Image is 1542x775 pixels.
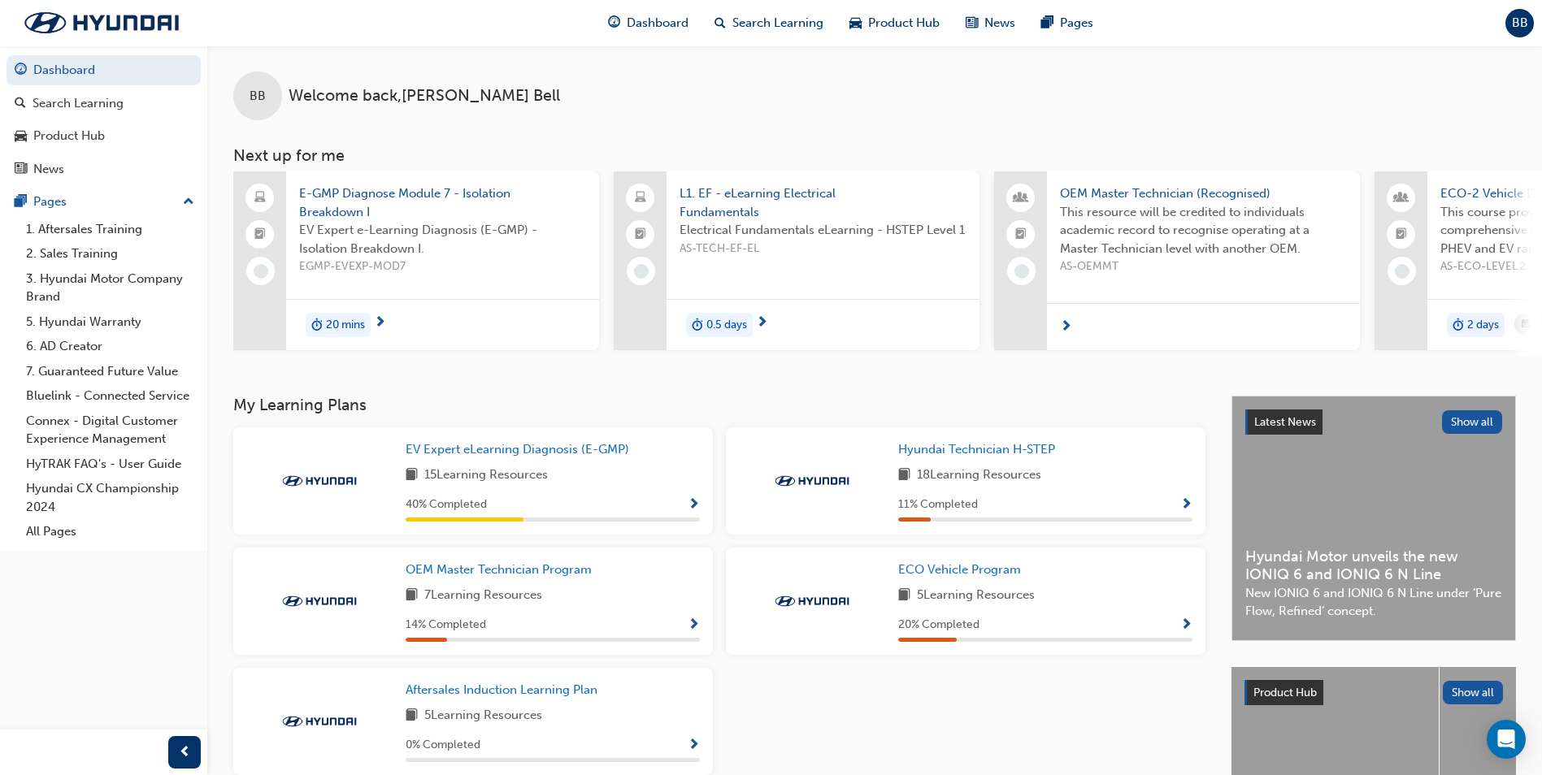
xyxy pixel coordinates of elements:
[1015,188,1027,209] span: people-icon
[1467,316,1499,335] span: 2 days
[15,97,26,111] span: search-icon
[1245,548,1502,584] span: Hyundai Motor unveils the new IONIQ 6 and IONIQ 6 N Line
[20,266,201,310] a: 3. Hyundai Motor Company Brand
[953,6,1028,40] a: news-iconNews
[688,618,700,633] span: Show Progress
[688,498,700,513] span: Show Progress
[20,310,201,335] a: 5. Hyundai Warranty
[20,519,201,544] a: All Pages
[898,616,979,634] span: 20 % Completed
[898,586,910,606] span: book-icon
[20,359,201,384] a: 7. Guaranteed Future Value
[849,13,862,33] span: car-icon
[1060,320,1072,335] span: next-icon
[634,264,649,279] span: learningRecordVerb_NONE-icon
[608,13,620,33] span: guage-icon
[406,736,480,755] span: 0 % Completed
[715,13,726,33] span: search-icon
[836,6,953,40] a: car-iconProduct Hub
[898,465,910,486] span: book-icon
[732,14,823,32] span: Search Learning
[688,495,700,515] button: Show Progress
[8,6,195,40] a: Trak
[374,316,386,331] span: next-icon
[7,187,201,217] button: Pages
[406,561,598,579] a: OEM Master Technician Program
[756,316,768,331] span: next-icon
[254,188,266,209] span: laptop-icon
[1041,13,1053,33] span: pages-icon
[614,171,979,350] a: L1. EF - eLearning Electrical FundamentalsElectrical Fundamentals eLearning - HSTEP Level 1AS-TEC...
[688,615,700,635] button: Show Progress
[767,593,857,609] img: Trak
[20,409,201,452] a: Connex - Digital Customer Experience Management
[1442,410,1503,434] button: Show all
[289,87,560,106] span: Welcome back , [PERSON_NAME] Bell
[627,14,688,32] span: Dashboard
[680,184,966,221] span: L1. EF - eLearning Electrical Fundamentals
[1180,615,1192,635] button: Show Progress
[1245,584,1502,621] span: New IONIQ 6 and IONIQ 6 N Line under ‘Pure Flow, Refined’ concept.
[406,562,592,577] span: OEM Master Technician Program
[1060,203,1347,258] span: This resource will be credited to individuals academic record to recognise operating at a Master ...
[1245,409,1502,435] a: Latest NewsShow all
[1512,14,1528,32] span: BB
[233,396,1205,414] h3: My Learning Plans
[15,63,27,78] span: guage-icon
[692,314,703,336] span: duration-icon
[7,55,201,85] a: Dashboard
[1253,686,1317,699] span: Product Hub
[898,562,1021,577] span: ECO Vehicle Program
[424,706,542,726] span: 5 Learning Resources
[20,452,201,477] a: HyTRAK FAQ's - User Guide
[254,264,268,279] span: learningRecordVerb_NONE-icon
[1014,264,1029,279] span: learningRecordVerb_NONE-icon
[33,127,105,145] div: Product Hub
[702,6,836,40] a: search-iconSearch Learning
[966,13,978,33] span: news-icon
[1505,9,1534,37] button: BB
[406,440,636,459] a: EV Expert eLearning Diagnosis (E-GMP)
[898,442,1055,457] span: Hyundai Technician H-STEP
[15,162,27,177] span: news-icon
[917,586,1035,606] span: 5 Learning Resources
[1254,415,1316,429] span: Latest News
[33,160,64,179] div: News
[15,195,27,210] span: pages-icon
[406,706,418,726] span: book-icon
[1060,14,1093,32] span: Pages
[1395,264,1410,279] span: learningRecordVerb_NONE-icon
[7,52,201,187] button: DashboardSearch LearningProduct HubNews
[984,14,1015,32] span: News
[635,224,646,245] span: booktick-icon
[406,616,486,634] span: 14 % Completed
[1180,498,1192,513] span: Show Progress
[275,713,364,730] img: Trak
[898,440,1062,459] a: Hyundai Technician H-STEP
[299,184,586,221] span: E-GMP Diagnose Module 7 - Isolation Breakdown I
[898,561,1027,579] a: ECO Vehicle Program
[20,217,201,242] a: 1. Aftersales Training
[1522,314,1530,335] span: calendar-icon
[706,316,747,335] span: 0.5 days
[406,465,418,486] span: book-icon
[1060,258,1347,276] span: AS-OEMMT
[1453,314,1464,336] span: duration-icon
[898,496,978,514] span: 11 % Completed
[33,193,67,211] div: Pages
[868,14,940,32] span: Product Hub
[299,221,586,258] span: EV Expert e-Learning Diagnosis (E-GMP) - Isolation Breakdown I.
[917,465,1041,486] span: 18 Learning Resources
[1180,495,1192,515] button: Show Progress
[1015,224,1027,245] span: booktick-icon
[233,171,599,350] a: E-GMP Diagnose Module 7 - Isolation Breakdown IEV Expert e-Learning Diagnosis (E-GMP) - Isolation...
[275,473,364,489] img: Trak
[183,192,194,213] span: up-icon
[20,476,201,519] a: Hyundai CX Championship 2024
[424,586,542,606] span: 7 Learning Resources
[680,240,966,258] span: AS-TECH-EF-EL
[15,129,27,144] span: car-icon
[1487,720,1526,759] div: Open Intercom Messenger
[680,221,966,240] span: Electrical Fundamentals eLearning - HSTEP Level 1
[1180,618,1192,633] span: Show Progress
